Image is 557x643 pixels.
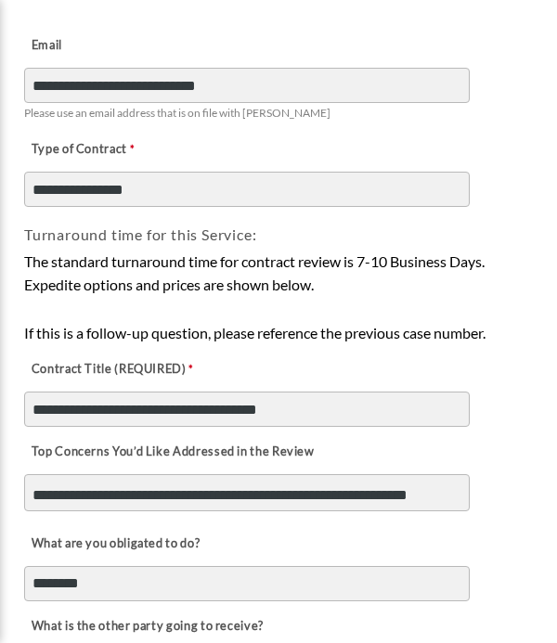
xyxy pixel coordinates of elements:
label: Type of Contract [24,137,210,163]
span: Please use an email address that is on file with [PERSON_NAME] [24,106,330,120]
span: Turnaround time for this Service: [24,225,256,243]
label: Top Concerns You’d Like Addressed in the Review [24,440,319,466]
label: Contract Title (REQUIRED) [24,357,210,383]
label: Email [24,33,210,59]
div: The standard turnaround time for contract review is 7-10 Business Days. Expedite options and pric... [24,250,533,344]
label: What is the other party going to receive? [24,614,268,640]
label: What are you obligated to do? [24,532,210,558]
